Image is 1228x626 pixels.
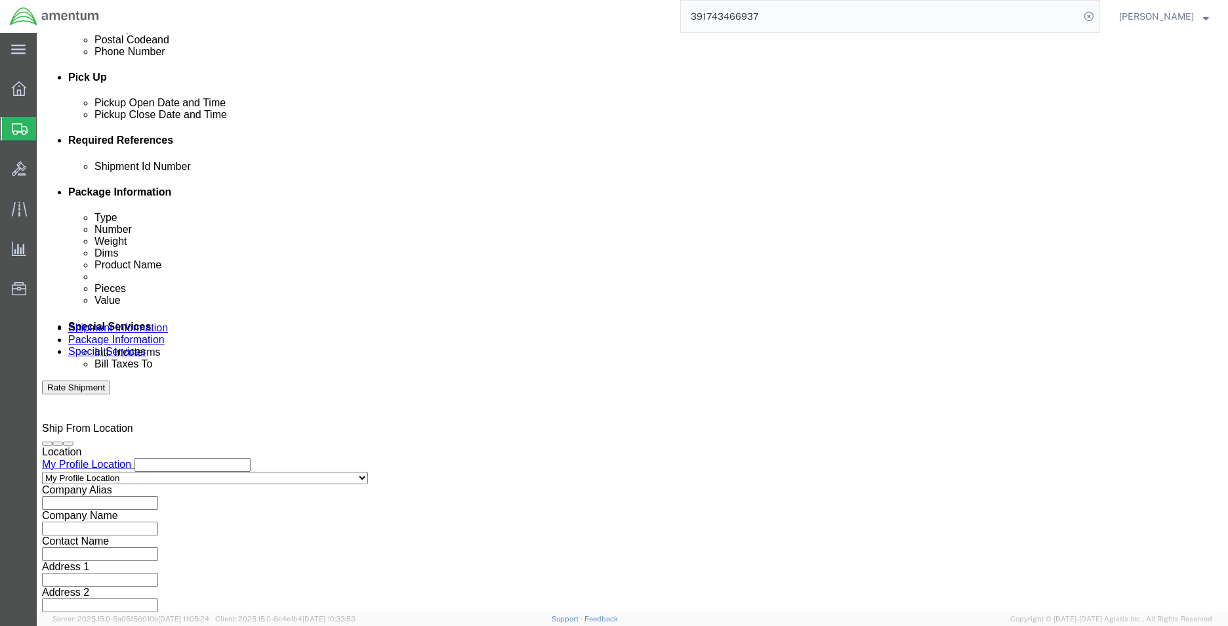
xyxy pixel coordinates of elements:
img: logo [9,7,100,26]
span: Server: 2025.15.0-5a05f56010e [52,615,209,623]
span: Joshua Cuentas [1119,9,1194,24]
a: Feedback [584,615,618,623]
iframe: FS Legacy Container [37,33,1228,612]
span: Copyright © [DATE]-[DATE] Agistix Inc., All Rights Reserved [1010,614,1212,625]
a: Support [552,615,584,623]
input: Search for shipment number, reference number [681,1,1080,32]
span: Client: 2025.15.0-6c4e1b4 [215,615,356,623]
span: [DATE] 10:33:53 [302,615,356,623]
button: [PERSON_NAME] [1118,9,1210,24]
span: [DATE] 11:05:24 [158,615,209,623]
